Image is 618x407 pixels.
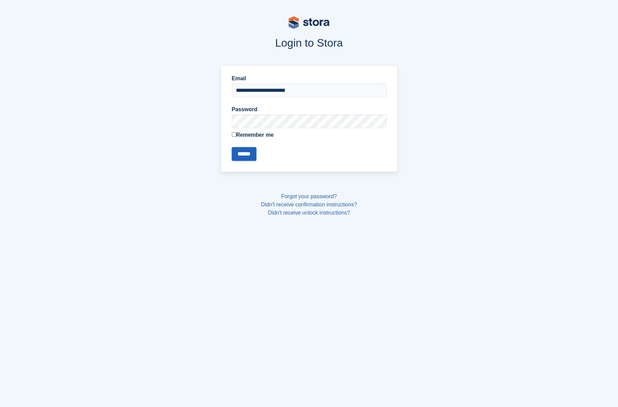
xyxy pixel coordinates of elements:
label: Password [232,105,387,114]
h1: Login to Stora [91,37,527,49]
label: Remember me [232,131,387,139]
input: Remember me [232,132,236,137]
img: stora-logo-53a41332b3708ae10de48c4981b4e9114cc0af31d8433b30ea865607fb682f29.svg [289,16,329,29]
a: Forgot your password? [281,193,337,199]
a: Didn't receive unlock instructions? [268,210,350,216]
a: Didn't receive confirmation instructions? [261,202,357,207]
label: Email [232,74,387,83]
